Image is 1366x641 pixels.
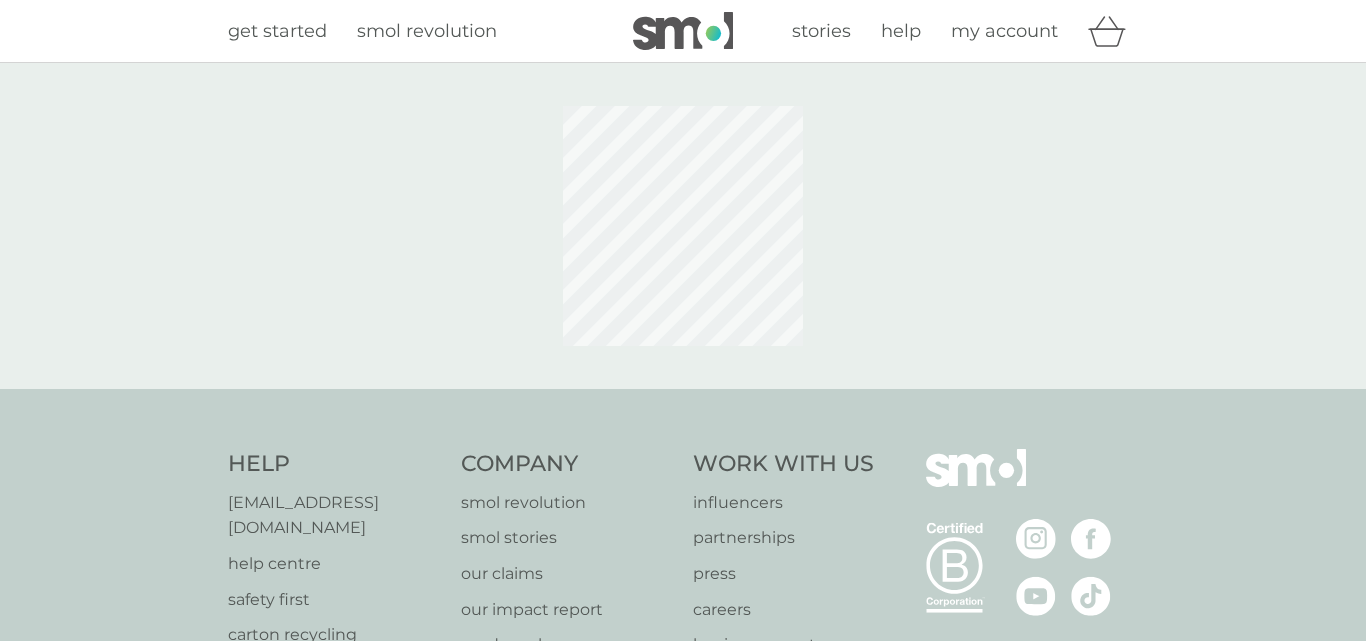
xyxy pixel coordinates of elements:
[693,449,874,480] h4: Work With Us
[461,525,674,551] a: smol stories
[357,17,497,46] a: smol revolution
[461,561,674,587] a: our claims
[926,449,1026,517] img: smol
[228,449,441,480] h4: Help
[228,587,441,613] a: safety first
[461,490,674,516] a: smol revolution
[228,490,441,541] a: [EMAIL_ADDRESS][DOMAIN_NAME]
[228,551,441,577] a: help centre
[228,17,327,46] a: get started
[1016,576,1056,616] img: visit the smol Youtube page
[228,20,327,42] span: get started
[461,597,674,623] a: our impact report
[1016,519,1056,559] img: visit the smol Instagram page
[1071,576,1111,616] img: visit the smol Tiktok page
[951,20,1058,42] span: my account
[693,561,874,587] a: press
[461,449,674,480] h4: Company
[881,20,921,42] span: help
[693,597,874,623] a: careers
[633,12,733,50] img: smol
[693,525,874,551] a: partnerships
[881,17,921,46] a: help
[693,490,874,516] a: influencers
[792,17,851,46] a: stories
[951,17,1058,46] a: my account
[792,20,851,42] span: stories
[357,20,497,42] span: smol revolution
[1088,11,1138,51] div: basket
[1071,519,1111,559] img: visit the smol Facebook page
